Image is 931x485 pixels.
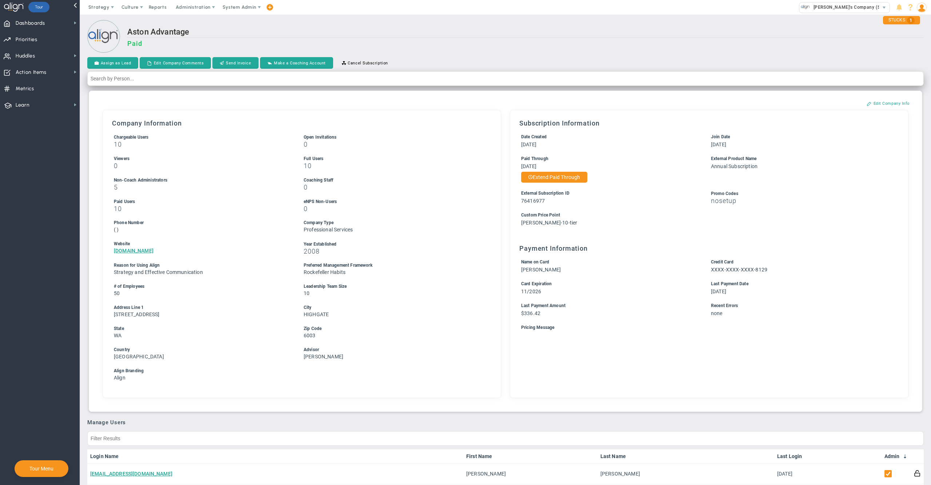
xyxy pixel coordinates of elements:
[463,464,598,484] td: [PERSON_NAME]
[87,419,924,426] h3: Manage Users
[304,290,309,296] span: 10
[907,17,915,24] span: 1
[16,32,37,47] span: Priorities
[335,57,395,69] button: Cancel Subscription
[521,310,540,316] span: $336.42
[801,3,810,12] img: 33318.Company.photo
[859,98,917,109] button: Edit Company Info
[304,178,333,183] span: Coaching Staff
[114,156,129,161] span: Viewers
[114,367,480,374] div: Align Branding
[711,191,738,196] span: Promo Codes
[711,134,887,140] div: Join Date
[212,57,258,69] button: Send Invoice
[87,431,924,446] input: Filter Results
[90,453,460,459] a: Login Name
[304,269,345,275] span: Rockefeller Habits
[114,141,290,148] h3: 10
[521,155,698,162] div: Paid Through
[121,4,139,10] span: Culture
[114,134,149,140] label: Includes Users + Open Invitations, excludes Coaching Staff
[114,162,290,169] h3: 0
[774,464,814,484] td: [DATE]
[521,212,887,219] div: Custom Price Point
[600,453,771,459] a: Last Name
[114,304,290,311] div: Address Line 1
[114,248,153,254] a: [DOMAIN_NAME]
[914,469,921,477] button: Reset Password
[114,227,116,232] span: (
[521,324,887,331] div: Pricing Message
[16,65,47,80] span: Action Items
[304,248,480,255] h3: 2008
[16,16,45,31] span: Dashboards
[711,155,887,162] div: External Product Name
[521,172,587,183] button: Extend Paid Through
[87,20,120,53] img: Loading...
[521,134,698,140] div: Date Created
[16,98,29,113] span: Learn
[711,302,887,309] div: Recent Errors
[304,304,480,311] div: City
[304,199,337,204] span: eNPS Non-Users
[88,4,109,10] span: Strategy
[114,178,167,183] span: Non-Coach Administrators
[598,464,774,484] td: [PERSON_NAME]
[521,259,698,266] div: Name on Card
[304,325,480,332] div: Zip Code
[304,156,324,161] span: Full Users
[127,40,924,47] h3: Paid
[16,81,34,96] span: Metrics
[521,267,561,273] span: [PERSON_NAME]
[304,242,337,247] span: Year Established
[114,311,160,317] span: [STREET_ADDRESS]
[127,27,924,38] h2: Aston Advantage
[304,283,480,290] div: Leadership Team Size
[711,289,726,294] span: [DATE]
[114,205,290,212] h3: 10
[114,135,149,140] span: Chargeable Users
[114,199,135,204] span: Paid Users
[114,240,290,247] div: Website
[304,346,480,353] div: Advisor
[466,453,594,459] a: First Name
[777,453,811,459] a: Last Login
[711,142,726,147] span: [DATE]
[521,220,577,226] span: [PERSON_NAME]-10-tier
[884,453,908,459] a: Admin
[711,163,758,169] span: Annual Subscription
[114,354,164,359] span: [GEOGRAPHIC_DATA]
[140,57,211,69] button: Edit Company Comments
[16,48,35,64] span: Huddles
[304,354,343,359] span: [PERSON_NAME]
[810,3,898,12] span: [PERSON_NAME]'s Company (Sandbox)
[519,245,899,252] h3: Payment Information
[87,57,138,69] button: Assign as Lead
[114,184,290,191] h3: 5
[114,333,121,338] span: WA
[27,465,56,472] button: Tour Menu
[90,471,172,477] a: [EMAIL_ADDRESS][DOMAIN_NAME]
[521,281,698,287] div: Card Expiration
[304,227,353,232] span: Professional Services
[883,16,920,24] div: STUCKS
[114,346,290,353] div: Country
[711,310,723,316] span: none
[304,205,480,212] h3: 0
[112,119,492,127] h3: Company Information
[176,4,210,10] span: Administration
[304,219,480,226] div: Company Type
[711,259,887,266] div: Credit Card
[917,3,927,12] img: 48978.Person.photo
[521,289,541,294] span: 11/2026
[879,3,890,13] span: select
[711,267,767,273] span: XXXX-XXXX-XXXX-8129
[521,190,698,197] div: External Subscription ID
[304,135,337,140] span: Open Invitations
[521,198,545,204] span: 76416977
[304,333,316,338] span: 6003
[304,262,480,269] div: Preferred Management Framework
[304,141,480,148] h3: 0
[114,375,125,381] span: Align
[87,71,924,86] input: Search by Person...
